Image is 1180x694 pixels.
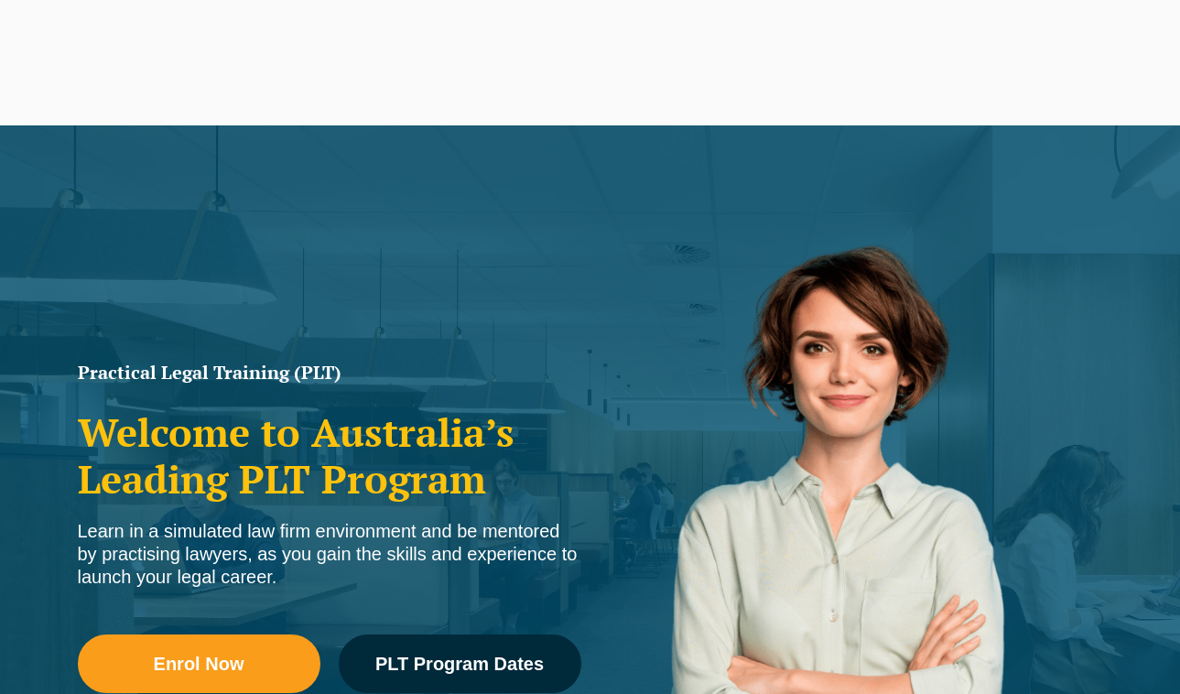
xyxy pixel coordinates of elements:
[78,520,581,589] div: Learn in a simulated law firm environment and be mentored by practising lawyers, as you gain the ...
[375,655,544,673] span: PLT Program Dates
[78,363,581,382] h1: Practical Legal Training (PLT)
[154,655,244,673] span: Enrol Now
[78,409,581,502] h2: Welcome to Australia’s Leading PLT Program
[339,634,581,693] a: PLT Program Dates
[78,634,320,693] a: Enrol Now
